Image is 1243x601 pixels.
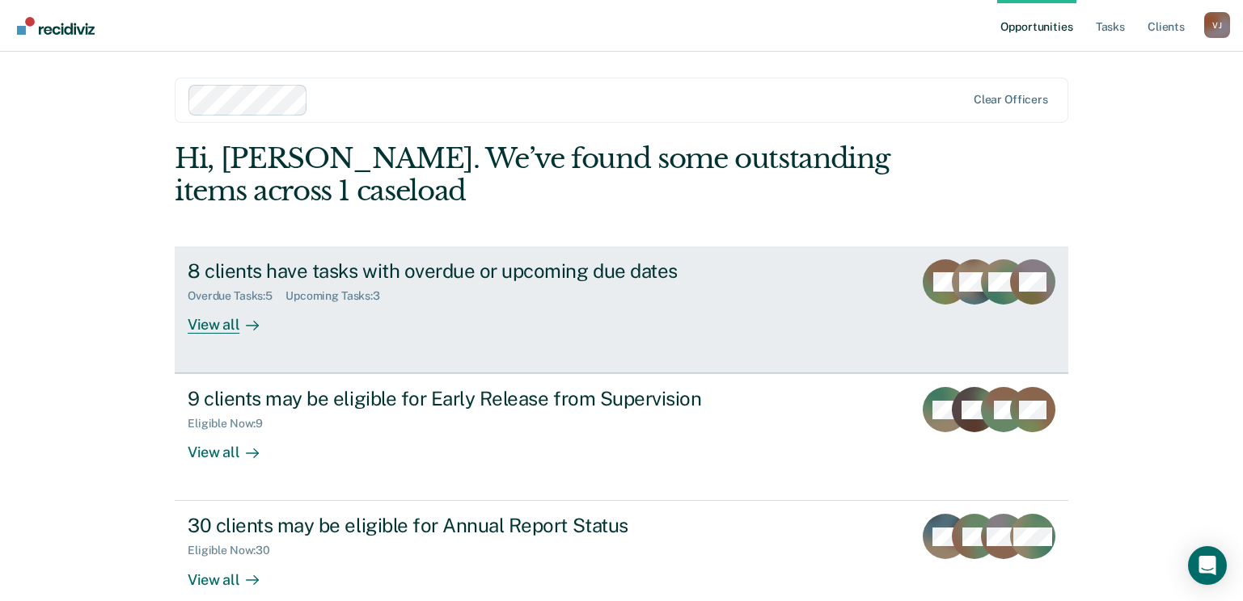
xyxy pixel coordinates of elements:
div: Hi, [PERSON_NAME]. We’ve found some outstanding items across 1 caseload [175,142,890,208]
div: Overdue Tasks : 5 [188,289,285,303]
img: Recidiviz [17,17,95,35]
div: Eligible Now : 30 [188,544,283,557]
div: Upcoming Tasks : 3 [285,289,393,303]
a: 8 clients have tasks with overdue or upcoming due datesOverdue Tasks:5Upcoming Tasks:3View all [175,246,1068,373]
button: Profile dropdown button [1204,12,1230,38]
div: 9 clients may be eligible for Early Release from Supervision [188,387,755,410]
div: View all [188,431,278,462]
div: V J [1204,12,1230,38]
div: Open Intercom Messenger [1188,546,1227,585]
div: 8 clients have tasks with overdue or upcoming due dates [188,259,755,283]
div: 30 clients may be eligible for Annual Report Status [188,514,755,537]
div: Clear officers [974,93,1048,107]
a: 9 clients may be eligible for Early Release from SupervisionEligible Now:9View all [175,373,1068,501]
div: View all [188,303,278,334]
div: View all [188,557,278,589]
div: Eligible Now : 9 [188,417,276,431]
